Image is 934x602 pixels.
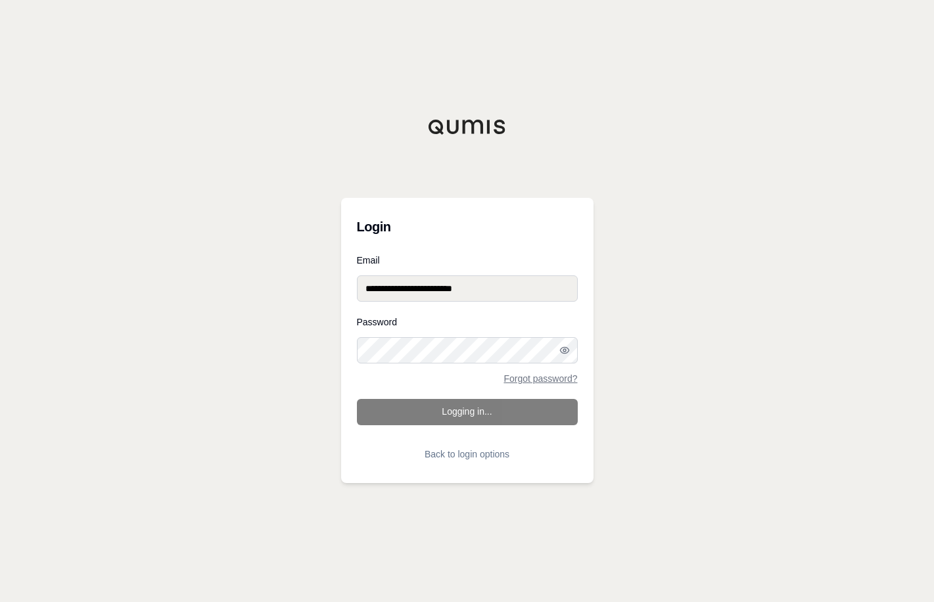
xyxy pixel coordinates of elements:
[357,317,578,327] label: Password
[503,374,577,383] a: Forgot password?
[357,256,578,265] label: Email
[428,119,507,135] img: Qumis
[357,441,578,467] button: Back to login options
[357,214,578,240] h3: Login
